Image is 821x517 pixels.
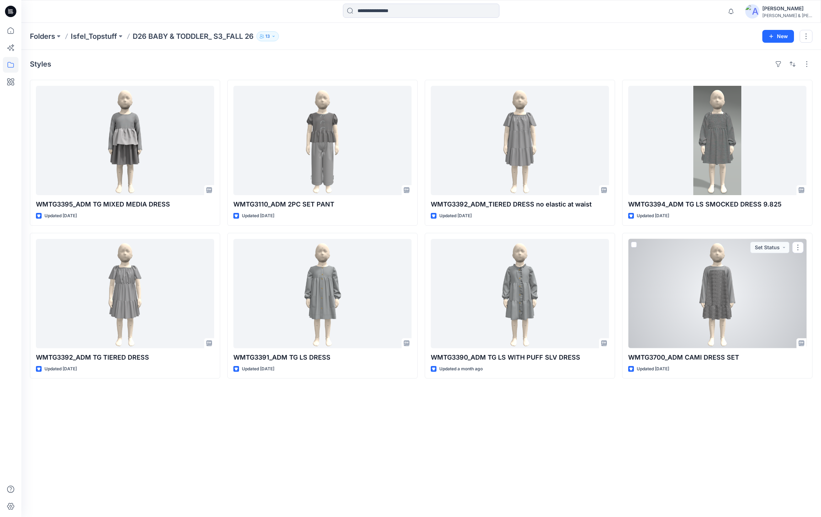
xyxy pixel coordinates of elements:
a: WMTG3700_ADM CAMI DRESS SET [628,239,806,348]
button: 13 [256,31,279,41]
div: [PERSON_NAME] & [PERSON_NAME] [762,13,812,18]
a: WMTG3392_ADM_TIERED DRESS no elastic at waist [431,86,609,195]
div: [PERSON_NAME] [762,4,812,13]
p: 13 [265,32,270,40]
a: WMTG3394_ADM TG LS SMOCKED DRESS 9.825 [628,86,806,195]
h4: Styles [30,60,51,68]
p: WMTG3391_ADM TG LS DRESS [233,352,412,362]
img: avatar [745,4,759,19]
p: WMTG3392_ADM_TIERED DRESS no elastic at waist [431,199,609,209]
a: WMTG3392_ADM TG TIERED DRESS [36,239,214,348]
p: Updated a month ago [439,365,483,373]
p: WMTG3395_ADM TG MIXED MEDIA DRESS [36,199,214,209]
a: WMTG3391_ADM TG LS DRESS [233,239,412,348]
p: D26 BABY & TODDLER_ S3_FALL 26 [133,31,254,41]
a: Folders [30,31,55,41]
p: Updated [DATE] [637,212,669,220]
p: WMTG3392_ADM TG TIERED DRESS [36,352,214,362]
p: Updated [DATE] [44,212,77,220]
p: WMTG3110_ADM 2PC SET PANT [233,199,412,209]
p: WMTG3700_ADM CAMI DRESS SET [628,352,806,362]
p: Updated [DATE] [637,365,669,373]
p: Updated [DATE] [242,212,274,220]
a: WMTG3395_ADM TG MIXED MEDIA DRESS [36,86,214,195]
p: Updated [DATE] [242,365,274,373]
p: WMTG3390_ADM TG LS WITH PUFF SLV DRESS [431,352,609,362]
a: Isfel_Topstuff [71,31,117,41]
a: WMTG3390_ADM TG LS WITH PUFF SLV DRESS [431,239,609,348]
p: Updated [DATE] [44,365,77,373]
a: WMTG3110_ADM 2PC SET PANT [233,86,412,195]
p: WMTG3394_ADM TG LS SMOCKED DRESS 9.825 [628,199,806,209]
p: Updated [DATE] [439,212,472,220]
button: New [762,30,794,43]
